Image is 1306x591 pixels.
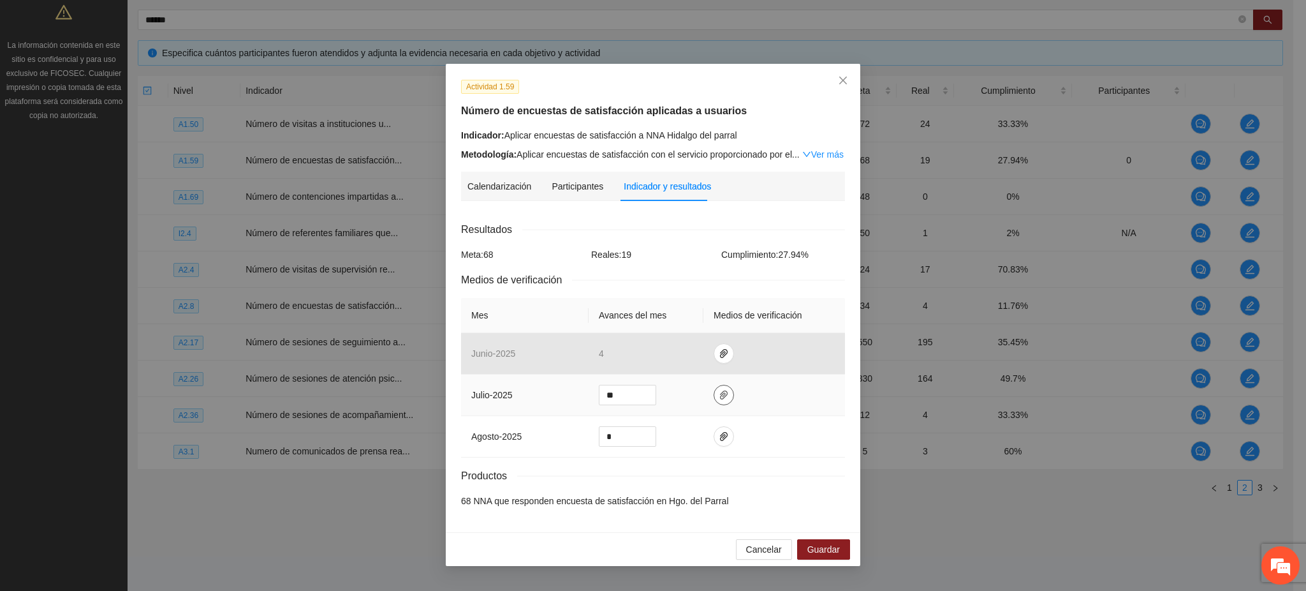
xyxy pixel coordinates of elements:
span: down [802,150,811,159]
div: Calendarización [467,179,531,193]
div: Chatee con nosotros ahora [66,65,214,82]
th: Medios de verificación [703,298,845,333]
span: paper-clip [714,390,733,400]
span: Resultados [461,221,522,237]
button: paper-clip [714,385,734,405]
div: Indicador y resultados [624,179,711,193]
div: Aplicar encuestas de satisfacción a NNA Hidalgo del parral [461,128,845,142]
div: Minimizar ventana de chat en vivo [209,6,240,37]
span: close [838,75,848,86]
h5: Número de encuestas de satisfacción aplicadas a usuarios [461,103,845,119]
strong: Indicador: [461,130,504,140]
button: paper-clip [714,426,734,447]
button: Close [826,64,860,98]
button: Cancelar [736,539,792,560]
button: Guardar [797,539,850,560]
div: Aplicar encuestas de satisfacción con el servicio proporcionado por el [461,147,845,161]
th: Mes [461,298,589,333]
span: paper-clip [714,348,733,359]
span: Productos [461,468,517,484]
span: Actividad 1.59 [461,80,519,94]
span: Guardar [807,542,840,557]
div: Meta: 68 [458,248,588,262]
span: Estamos en línea. [74,170,176,299]
span: Medios de verificación [461,272,572,288]
span: Reales: 19 [591,250,631,260]
li: 68 NNA que responden encuesta de satisfacción en Hgo. del Parral [461,494,845,508]
strong: Metodología: [461,149,517,160]
span: 4 [599,348,604,359]
textarea: Escriba su mensaje y pulse “Intro” [6,348,243,393]
span: agosto - 2025 [471,431,522,442]
div: Cumplimiento: 27.94 % [718,248,848,262]
span: junio - 2025 [471,348,515,359]
span: Cancelar [746,542,782,557]
span: ... [792,149,800,160]
span: julio - 2025 [471,390,513,400]
th: Avances del mes [589,298,703,333]
button: paper-clip [714,343,734,364]
span: paper-clip [714,431,733,442]
a: Expand [802,149,844,160]
div: Participantes [552,179,603,193]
